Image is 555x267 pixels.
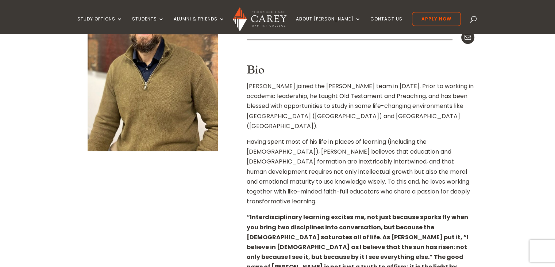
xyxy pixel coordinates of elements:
h3: Bio [247,63,474,81]
a: About [PERSON_NAME] [296,16,361,34]
p: Having spent most of his life in places of learning (including the [DEMOGRAPHIC_DATA]), [PERSON_N... [247,137,474,212]
a: Students [132,16,164,34]
a: Contact Us [370,16,402,34]
a: Study Options [77,16,123,34]
img: Carey Baptist College [233,7,286,31]
a: Apply Now [412,12,461,26]
p: [PERSON_NAME] joined the [PERSON_NAME] team in [DATE]. Prior to working in academic leadership, h... [247,81,474,137]
a: Alumni & Friends [174,16,225,34]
